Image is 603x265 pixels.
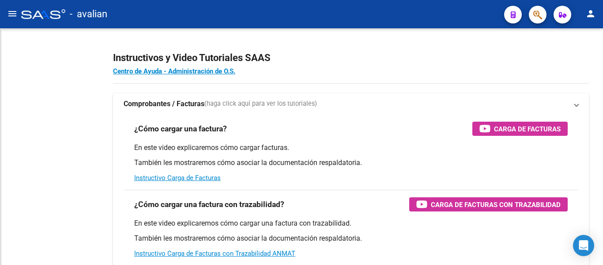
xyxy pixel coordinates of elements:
[134,198,284,211] h3: ¿Cómo cargar una factura con trazabilidad?
[113,67,235,75] a: Centro de Ayuda - Administración de O.S.
[70,4,107,24] span: - avalian
[134,174,221,182] a: Instructivo Carga de Facturas
[472,122,568,136] button: Carga de Facturas
[409,197,568,211] button: Carga de Facturas con Trazabilidad
[134,158,568,168] p: También les mostraremos cómo asociar la documentación respaldatoria.
[585,8,596,19] mat-icon: person
[113,93,589,115] mat-expansion-panel-header: Comprobantes / Facturas(haga click aquí para ver los tutoriales)
[134,219,568,228] p: En este video explicaremos cómo cargar una factura con trazabilidad.
[134,143,568,153] p: En este video explicaremos cómo cargar facturas.
[204,99,317,109] span: (haga click aquí para ver los tutoriales)
[113,50,589,66] h2: Instructivos y Video Tutoriales SAAS
[431,199,561,210] span: Carga de Facturas con Trazabilidad
[134,123,227,135] h3: ¿Cómo cargar una factura?
[134,234,568,243] p: También les mostraremos cómo asociar la documentación respaldatoria.
[494,123,561,134] span: Carga de Facturas
[573,235,594,256] div: Open Intercom Messenger
[124,99,204,109] strong: Comprobantes / Facturas
[7,8,18,19] mat-icon: menu
[134,250,295,257] a: Instructivo Carga de Facturas con Trazabilidad ANMAT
